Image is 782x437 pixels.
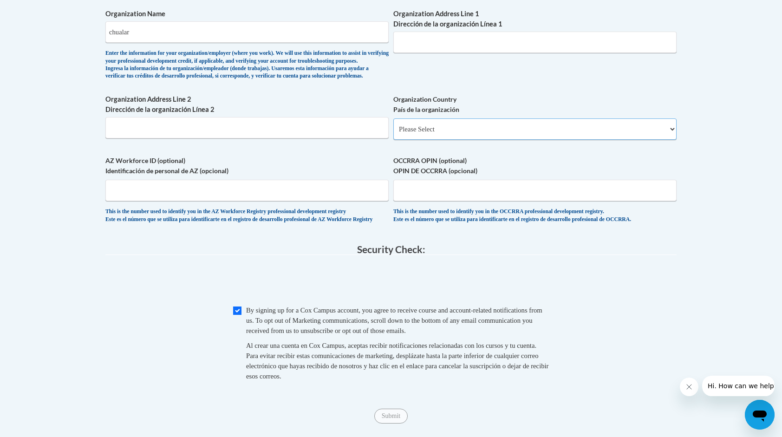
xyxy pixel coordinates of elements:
[105,94,389,115] label: Organization Address Line 2 Dirección de la organización Línea 2
[393,156,677,176] label: OCCRRA OPIN (optional) OPIN DE OCCRRA (opcional)
[105,50,389,80] div: Enter the information for your organization/employer (where you work). We will use this informati...
[393,208,677,223] div: This is the number used to identify you in the OCCRRA professional development registry. Este es ...
[105,9,389,19] label: Organization Name
[393,9,677,29] label: Organization Address Line 1 Dirección de la organización Línea 1
[105,156,389,176] label: AZ Workforce ID (optional) Identificación de personal de AZ (opcional)
[320,264,462,300] iframe: reCAPTCHA
[357,243,425,255] span: Security Check:
[393,94,677,115] label: Organization Country País de la organización
[105,208,389,223] div: This is the number used to identify you in the AZ Workforce Registry professional development reg...
[246,307,542,334] span: By signing up for a Cox Campus account, you agree to receive course and account-related notificat...
[105,21,389,43] input: Metadata input
[246,342,548,380] span: Al crear una cuenta en Cox Campus, aceptas recibir notificaciones relacionadas con los cursos y t...
[393,32,677,53] input: Metadata input
[374,409,408,424] input: Submit
[745,400,775,430] iframe: Button to launch messaging window
[6,7,75,14] span: Hi. How can we help?
[105,117,389,138] input: Metadata input
[702,376,775,396] iframe: Message from company
[680,378,698,396] iframe: Close message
